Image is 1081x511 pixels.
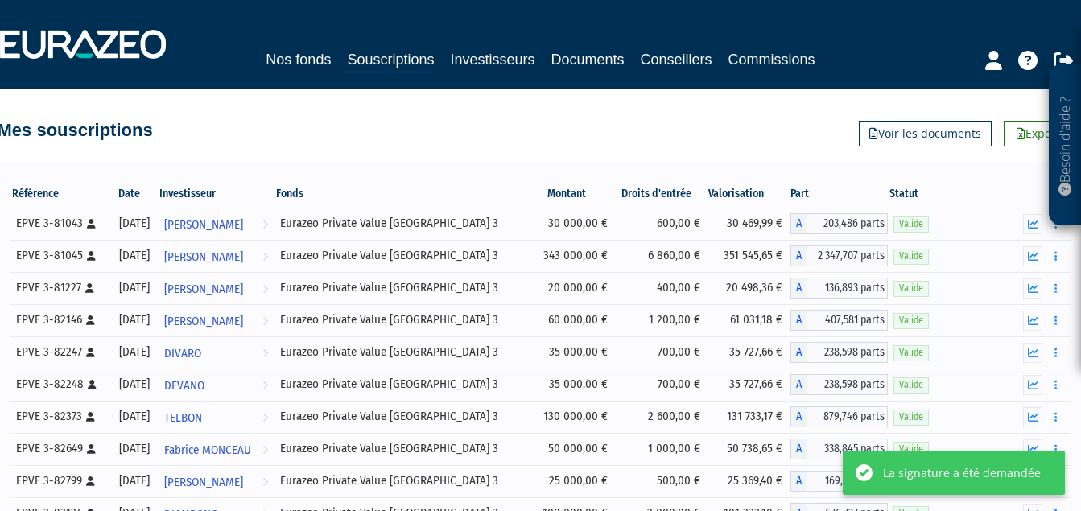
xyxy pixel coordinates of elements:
th: Investisseur [158,180,274,208]
div: Eurazeo Private Value [GEOGRAPHIC_DATA] 3 [280,408,522,425]
span: A [790,439,807,459]
span: Valide [893,442,929,457]
div: Eurazeo Private Value [GEOGRAPHIC_DATA] 3 [280,311,522,328]
i: Voir l'investisseur [262,307,268,336]
a: [PERSON_NAME] [158,208,274,240]
i: Voir l'investisseur [262,210,268,240]
td: 351 545,65 € [708,240,790,272]
div: Eurazeo Private Value [GEOGRAPHIC_DATA] 3 [280,472,522,489]
div: A - Eurazeo Private Value Europe 3 [790,310,889,331]
span: Valide [893,345,929,361]
div: EPVE 3-82649 [16,440,106,457]
a: [PERSON_NAME] [158,465,274,497]
td: 35 000,00 € [528,336,615,369]
i: Voir l'investisseur [262,468,268,497]
td: 25 369,40 € [708,465,790,497]
div: [DATE] [118,408,153,425]
td: 343 000,00 € [528,240,615,272]
a: Documents [551,48,625,71]
span: Valide [893,249,929,264]
i: Voir l'investisseur [262,274,268,304]
div: Eurazeo Private Value [GEOGRAPHIC_DATA] 3 [280,247,522,264]
a: Investisseurs [450,48,534,71]
span: A [790,374,807,395]
td: 2 600,00 € [616,401,708,433]
div: [DATE] [118,311,153,328]
i: [Français] Personne physique [85,283,94,293]
span: Fabrice MONCEAU [164,435,251,465]
span: 2 347,707 parts [807,245,889,266]
div: EPVE 3-82248 [16,376,106,393]
span: 879,746 parts [807,406,889,427]
span: Valide [893,281,929,296]
td: 50 000,00 € [528,433,615,465]
div: EPVE 3-82247 [16,344,106,361]
div: [DATE] [118,440,153,457]
td: 20 498,36 € [708,272,790,304]
a: Commissions [728,48,815,71]
th: Montant [528,180,615,208]
div: EPVE 3-81045 [16,247,106,264]
div: EPVE 3-82146 [16,311,106,328]
a: Nos fonds [266,48,331,71]
td: 700,00 € [616,369,708,401]
div: Eurazeo Private Value [GEOGRAPHIC_DATA] 3 [280,344,522,361]
span: 169,423 parts [807,471,889,492]
span: 407,581 parts [807,310,889,331]
span: Valide [893,313,929,328]
a: [PERSON_NAME] [158,240,274,272]
td: 130 000,00 € [528,401,615,433]
div: [DATE] [118,472,153,489]
i: [Français] Personne physique [87,444,96,454]
span: DIVARO [164,339,201,369]
span: 238,598 parts [807,342,889,363]
span: 238,598 parts [807,374,889,395]
span: A [790,213,807,234]
a: [PERSON_NAME] [158,272,274,304]
span: [PERSON_NAME] [164,307,243,336]
i: [Français] Personne physique [86,348,95,357]
span: [PERSON_NAME] [164,274,243,304]
div: Eurazeo Private Value [GEOGRAPHIC_DATA] 3 [280,279,522,296]
td: 30 469,99 € [708,208,790,240]
span: A [790,278,807,299]
td: 35 727,66 € [708,336,790,369]
div: [DATE] [118,344,153,361]
td: 60 000,00 € [528,304,615,336]
td: 20 000,00 € [528,272,615,304]
i: Voir l'investisseur [262,339,268,369]
div: La signature a été demandée [883,464,1041,481]
div: Eurazeo Private Value [GEOGRAPHIC_DATA] 3 [280,440,522,457]
span: A [790,471,807,492]
td: 600,00 € [616,208,708,240]
td: 1 200,00 € [616,304,708,336]
span: [PERSON_NAME] [164,210,243,240]
div: A - Eurazeo Private Value Europe 3 [790,245,889,266]
a: [PERSON_NAME] [158,304,274,336]
a: Fabrice MONCEAU [158,433,274,465]
div: [DATE] [118,247,153,264]
th: Statut [888,180,1015,208]
div: A - Eurazeo Private Value Europe 3 [790,213,889,234]
i: [Français] Personne physique [86,315,95,325]
i: [Français] Personne physique [86,412,95,422]
span: A [790,310,807,331]
i: Voir l'investisseur [262,242,268,272]
th: Fonds [274,180,528,208]
div: [DATE] [118,215,153,232]
span: A [790,406,807,427]
a: Voir les documents [859,121,992,146]
th: Valorisation [708,180,790,208]
div: A - Eurazeo Private Value Europe 3 [790,278,889,299]
div: EPVE 3-81227 [16,279,106,296]
i: Voir l'investisseur [262,403,268,433]
span: A [790,342,807,363]
div: Eurazeo Private Value [GEOGRAPHIC_DATA] 3 [280,376,522,393]
div: A - Eurazeo Private Value Europe 3 [790,439,889,459]
a: DEVANO [158,369,274,401]
th: Date [112,180,159,208]
a: DIVARO [158,336,274,369]
span: [PERSON_NAME] [164,468,243,497]
div: EPVE 3-82799 [16,472,106,489]
div: EPVE 3-81043 [16,215,106,232]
